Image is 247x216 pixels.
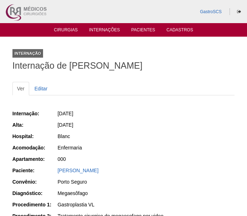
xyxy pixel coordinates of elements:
div: Alta: [12,121,57,128]
a: Ver [12,82,29,95]
a: Pacientes [131,27,155,35]
div: Blanc [58,133,235,140]
div: 000 [58,156,235,163]
div: Convênio: [12,178,57,185]
div: Acomodação: [12,144,57,151]
div: Paciente: [12,167,57,174]
span: [DATE] [58,111,73,116]
a: Internações [89,27,120,35]
span: [DATE] [58,122,73,128]
a: GastroSCS [200,9,222,14]
div: Internação: [12,110,57,117]
div: Internação [12,49,43,58]
div: Procedimento 1: [12,201,57,208]
a: Cirurgias [54,27,78,35]
i: Sair [237,10,241,14]
a: Editar [30,82,52,95]
div: Porto Seguro [58,178,235,185]
a: [PERSON_NAME] [58,168,99,173]
div: Hospital: [12,133,57,140]
a: Cadastros [167,27,193,35]
div: Gastroplastia VL [58,201,235,208]
div: Diagnóstico: [12,190,57,197]
h1: Internação de [PERSON_NAME] [12,61,235,70]
div: Apartamento: [12,156,57,163]
div: Enfermaria [58,144,235,151]
div: Megaesôfago [58,190,235,197]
